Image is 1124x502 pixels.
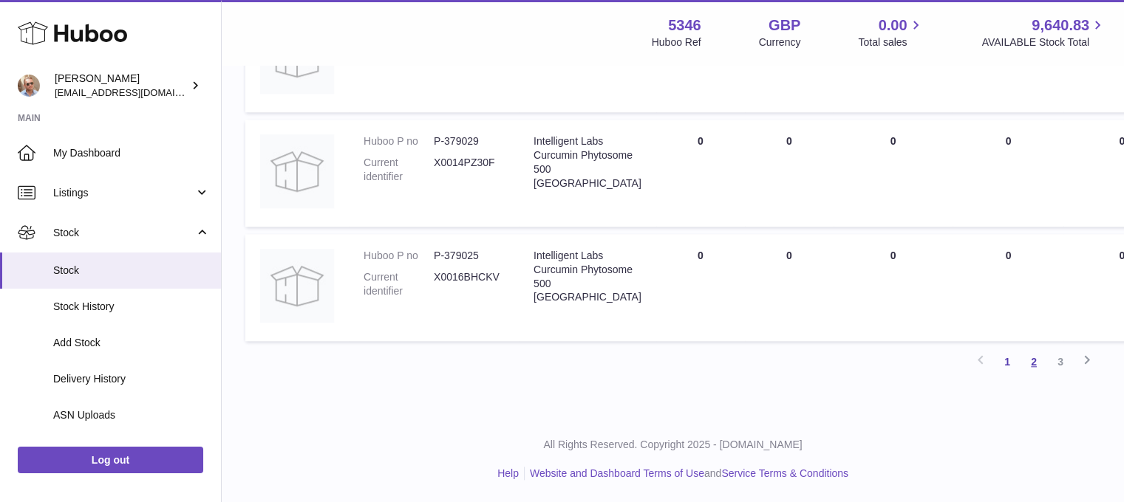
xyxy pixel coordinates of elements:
[55,86,217,98] span: [EMAIL_ADDRESS][DOMAIN_NAME]
[53,300,210,314] span: Stock History
[656,120,745,227] td: 0
[534,249,641,305] div: Intelligent Labs Curcumin Phytosome 500 [GEOGRAPHIC_DATA]
[525,467,848,481] li: and
[260,249,334,323] img: product image
[858,35,924,49] span: Total sales
[234,438,1112,452] p: All Rights Reserved. Copyright 2025 - [DOMAIN_NAME]
[53,372,210,386] span: Delivery History
[834,234,953,341] td: 0
[981,16,1106,49] a: 9,640.83 AVAILABLE Stock Total
[759,35,801,49] div: Currency
[1032,16,1089,35] span: 9,640.83
[53,408,210,422] span: ASN Uploads
[652,35,701,49] div: Huboo Ref
[834,120,953,227] td: 0
[53,336,210,350] span: Add Stock
[994,348,1021,375] a: 1
[18,447,203,473] a: Log out
[434,134,504,148] dd: P-379029
[1047,348,1074,375] a: 3
[260,134,334,208] img: product image
[364,134,434,148] dt: Huboo P no
[364,270,434,298] dt: Current identifier
[668,16,701,35] strong: 5346
[981,35,1106,49] span: AVAILABLE Stock Total
[858,16,924,49] a: 0.00 Total sales
[364,249,434,263] dt: Huboo P no
[953,234,1063,341] td: 0
[53,226,194,240] span: Stock
[53,146,210,160] span: My Dashboard
[497,467,519,479] a: Help
[53,264,210,278] span: Stock
[530,467,704,479] a: Website and Dashboard Terms of Use
[656,234,745,341] td: 0
[534,134,641,190] div: Intelligent Labs Curcumin Phytosome 500 [GEOGRAPHIC_DATA]
[745,120,834,227] td: 0
[364,156,434,184] dt: Current identifier
[434,156,504,184] dd: X0014PZ30F
[1021,348,1047,375] a: 2
[55,72,188,100] div: [PERSON_NAME]
[721,467,848,479] a: Service Terms & Conditions
[18,75,40,97] img: support@radoneltd.co.uk
[745,234,834,341] td: 0
[953,120,1063,227] td: 0
[53,186,194,200] span: Listings
[434,270,504,298] dd: X0016BHCKV
[434,249,504,263] dd: P-379025
[769,16,800,35] strong: GBP
[879,16,907,35] span: 0.00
